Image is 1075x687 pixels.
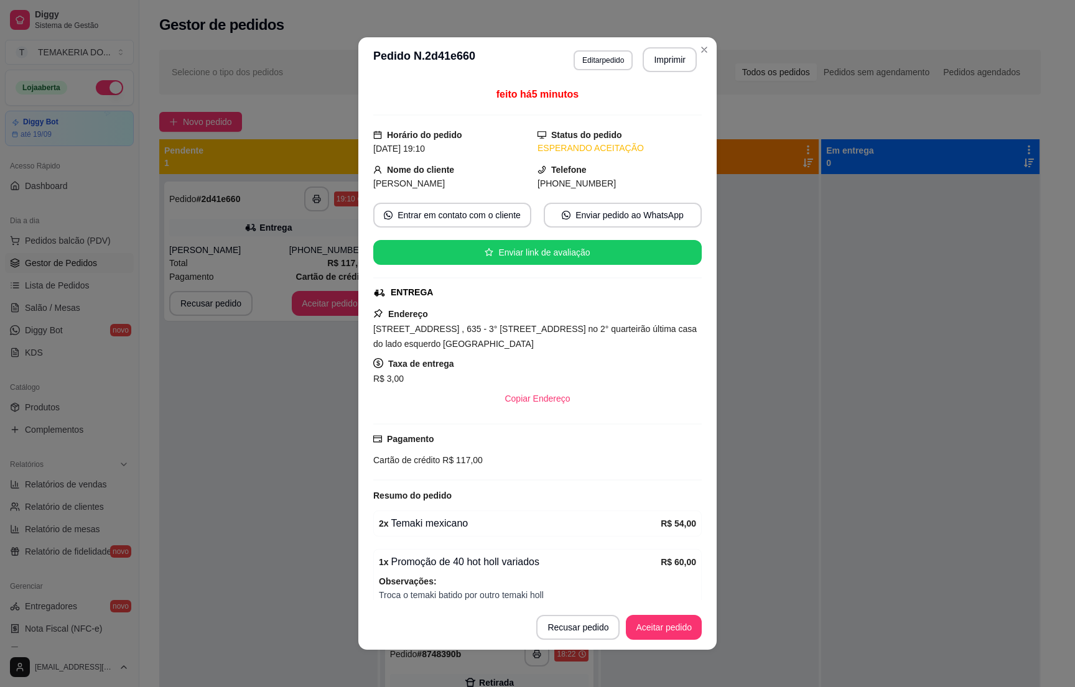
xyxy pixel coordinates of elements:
button: starEnviar link de avaliação [373,240,702,265]
span: calendar [373,131,382,139]
span: [PHONE_NUMBER] [537,178,616,188]
span: star [485,248,493,257]
strong: Resumo do pedido [373,491,452,500]
span: [PERSON_NAME] [373,178,445,188]
div: Promoção de 40 hot holl variados [379,555,661,569]
strong: R$ 60,00 [661,557,696,567]
strong: Taxa de entrega [388,359,454,369]
strong: Pagamento [387,434,434,444]
div: ENTREGA [391,286,433,299]
strong: Observações: [379,576,437,586]
button: Close [694,40,714,60]
strong: Status do pedido [551,130,622,140]
span: pushpin [373,308,383,318]
strong: Horário do pedido [387,130,462,140]
button: Copiar Endereço [495,386,580,411]
span: [DATE] 19:10 [373,144,425,154]
span: whats-app [562,211,570,219]
strong: 2 x [379,519,389,528]
div: ESPERANDO ACEITAÇÃO [537,142,702,155]
span: Cartão de crédito [373,455,440,465]
button: whats-appEntrar em contato com o cliente [373,203,531,228]
strong: 1 x [379,557,389,567]
strong: Telefone [551,165,587,175]
button: Imprimir [643,47,697,72]
span: Troca o temaki batido por outro temaki holl [379,588,696,602]
strong: Nome do cliente [387,165,454,175]
span: dollar [373,358,383,368]
button: Aceitar pedido [626,615,702,640]
span: R$ 117,00 [440,455,483,465]
h3: Pedido N. 2d41e660 [373,47,475,72]
span: [STREET_ADDRESS] , 635 - 3° [STREET_ADDRESS] no 2° quarteirão última casa do lado esquerdo [GEOGR... [373,324,697,349]
strong: R$ 54,00 [661,519,696,528]
div: Temaki mexicano [379,516,661,531]
span: phone [537,165,546,174]
span: R$ 3,00 [373,374,404,384]
button: whats-appEnviar pedido ao WhatsApp [544,203,702,228]
button: Editarpedido [574,50,633,70]
span: user [373,165,382,174]
strong: Endereço [388,309,428,319]
span: feito há 5 minutos [496,89,579,99]
span: whats-app [384,211,393,219]
button: Recusar pedido [536,615,620,640]
span: desktop [537,131,546,139]
span: credit-card [373,435,382,443]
